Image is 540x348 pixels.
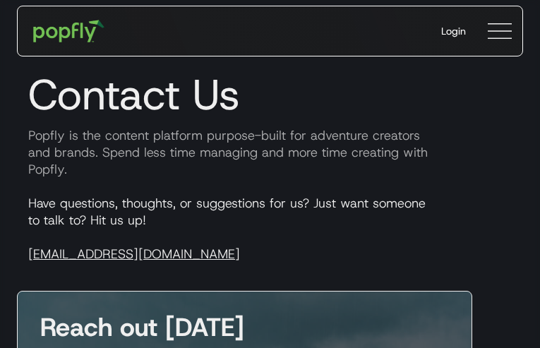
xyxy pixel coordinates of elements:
[17,69,523,120] h1: Contact Us
[17,127,523,178] p: Popfly is the content platform purpose-built for adventure creators and brands. Spend less time m...
[23,10,114,52] a: home
[17,195,523,263] p: Have questions, thoughts, or suggestions for us? Just want someone to talk to? Hit us up!
[441,24,466,38] div: Login
[430,13,477,49] a: Login
[28,246,240,263] a: [EMAIL_ADDRESS][DOMAIN_NAME]
[40,310,244,344] strong: Reach out [DATE]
